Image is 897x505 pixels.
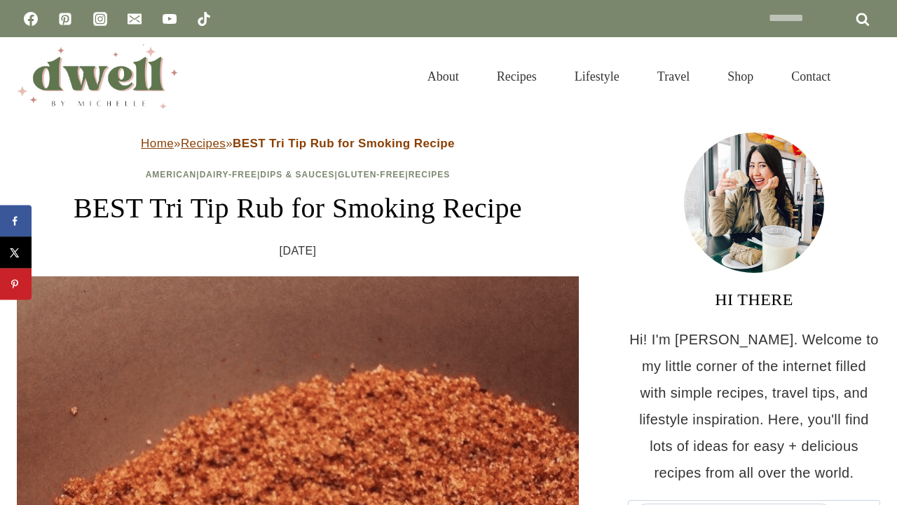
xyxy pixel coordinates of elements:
a: TikTok [190,5,218,33]
a: YouTube [156,5,184,33]
a: Contact [772,52,849,101]
a: Gluten-Free [338,170,405,180]
a: Recipes [181,137,226,150]
span: » » [141,137,455,150]
a: Dips & Sauces [260,170,334,180]
time: [DATE] [280,241,317,262]
a: American [146,170,197,180]
strong: BEST Tri Tip Rub for Smoking Recipe [233,137,455,150]
a: Lifestyle [556,52,638,101]
a: Pinterest [51,5,79,33]
a: Email [121,5,149,33]
a: Dairy-Free [200,170,257,180]
a: Recipes [409,170,451,180]
h1: BEST Tri Tip Rub for Smoking Recipe [17,187,579,229]
a: Recipes [478,52,556,101]
h3: HI THERE [628,287,880,312]
span: | | | | [146,170,451,180]
a: Travel [638,52,708,101]
nav: Primary Navigation [409,52,849,101]
a: About [409,52,478,101]
p: Hi! I'm [PERSON_NAME]. Welcome to my little corner of the internet filled with simple recipes, tr... [628,326,880,486]
a: Home [141,137,174,150]
a: Instagram [86,5,114,33]
a: Facebook [17,5,45,33]
button: View Search Form [856,65,880,88]
a: Shop [708,52,772,101]
img: DWELL by michelle [17,44,178,109]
